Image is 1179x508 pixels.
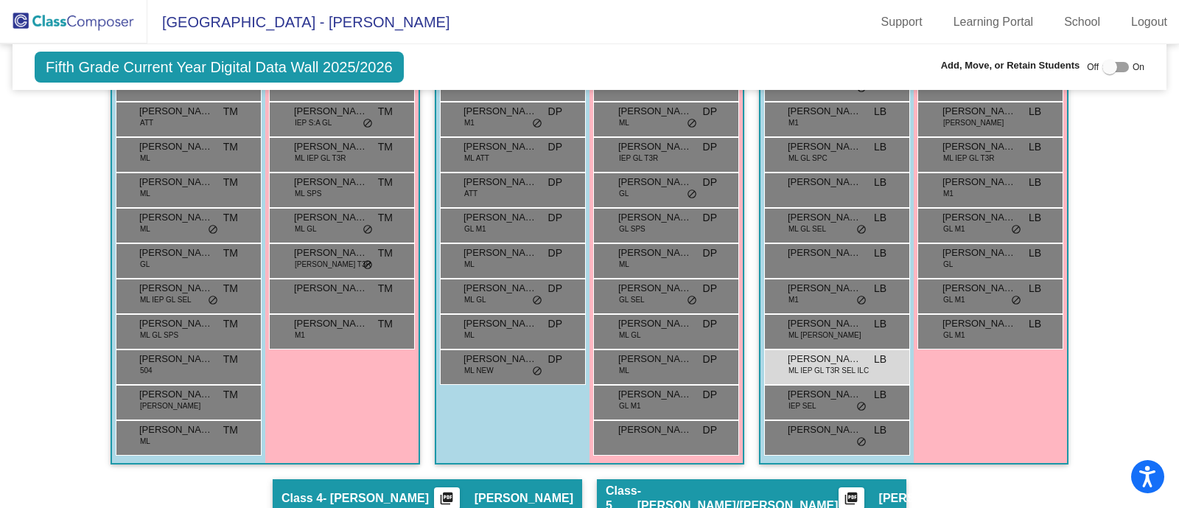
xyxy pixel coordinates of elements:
span: On [1133,60,1144,74]
span: [PERSON_NAME] [942,139,1016,154]
span: Fifth Grade Current Year Digital Data Wall 2025/2026 [35,52,404,83]
span: [PERSON_NAME] [942,210,1016,225]
span: ML GL SPS [140,330,178,341]
span: LB [874,352,886,367]
span: [PERSON_NAME] [139,281,213,296]
span: do_not_disturb_alt [363,224,373,236]
span: DP [703,175,717,190]
span: TM [223,387,238,403]
span: do_not_disturb_alt [1011,295,1021,307]
span: ATT [464,188,477,199]
a: Learning Portal [942,10,1046,34]
span: 504 [140,365,153,376]
span: ML [619,365,629,376]
span: GL [140,259,150,270]
span: ML GL SEL [788,223,826,234]
span: [PERSON_NAME] [139,139,213,154]
span: [PERSON_NAME] [139,210,213,225]
span: do_not_disturb_alt [208,224,218,236]
span: TM [223,139,238,155]
span: do_not_disturb_alt [687,189,697,201]
span: LB [874,175,886,190]
span: TM [223,352,238,367]
span: [PERSON_NAME] [463,175,537,189]
span: LB [1029,281,1041,296]
span: [PERSON_NAME] [788,246,861,260]
span: IEP S:A GL [295,117,332,128]
span: ML [464,259,475,270]
span: ML IEP GL SEL [140,294,192,305]
span: LB [874,210,886,226]
span: [PERSON_NAME] [942,246,1016,260]
span: [PERSON_NAME] [788,104,861,119]
span: [PERSON_NAME] [879,491,978,506]
span: Class 4 [281,491,323,506]
span: DP [703,210,717,226]
span: LB [874,281,886,296]
span: DP [548,139,562,155]
span: LB [1029,210,1041,226]
span: TM [378,175,393,190]
span: [PERSON_NAME] [139,387,213,402]
span: [PERSON_NAME] [618,281,692,296]
span: TM [223,210,238,226]
span: GL [943,259,953,270]
span: Add, Move, or Retain Students [941,58,1080,73]
span: [PERSON_NAME] [788,316,861,331]
span: [PERSON_NAME] [475,491,573,506]
span: ML [PERSON_NAME] [788,330,861,341]
span: LB [874,387,886,403]
span: GL M1 [943,223,965,234]
span: ML IEP GL T3R [295,153,346,164]
span: [PERSON_NAME] [463,281,537,296]
span: DP [548,316,562,332]
span: do_not_disturb_alt [856,436,867,448]
span: DP [703,352,717,367]
span: M1 [788,294,799,305]
span: ML [140,436,150,447]
span: [PERSON_NAME] [139,104,213,119]
span: [PERSON_NAME] [294,246,368,260]
span: ML GL [619,330,641,341]
span: [GEOGRAPHIC_DATA] - [PERSON_NAME] [147,10,449,34]
span: TM [223,281,238,296]
span: GL [619,188,629,199]
span: [PERSON_NAME] [618,387,692,402]
span: ML [619,117,629,128]
span: LB [1029,246,1041,261]
span: DP [548,210,562,226]
span: do_not_disturb_alt [856,295,867,307]
span: GL M1 [464,223,486,234]
span: [PERSON_NAME] [788,422,861,437]
span: ML GL SPC [788,153,828,164]
span: DP [703,422,717,438]
span: IEP SEL [788,400,816,411]
span: [PERSON_NAME] [788,139,861,154]
span: [PERSON_NAME] [463,139,537,154]
span: [PERSON_NAME] [788,352,861,366]
span: do_not_disturb_alt [532,366,542,377]
span: ML IEP GL T3R [943,153,994,164]
span: [PERSON_NAME] [294,104,368,119]
span: TM [223,246,238,261]
span: M1 [788,117,799,128]
span: TM [378,210,393,226]
span: do_not_disturb_alt [856,224,867,236]
a: Support [870,10,934,34]
span: [PERSON_NAME] [618,139,692,154]
span: [PERSON_NAME] [942,104,1016,119]
span: ML IEP GL T3R SEL ILC [788,365,869,376]
span: ML [464,330,475,341]
span: [PERSON_NAME] [618,175,692,189]
span: ML [619,259,629,270]
span: [PERSON_NAME] [788,175,861,189]
span: DP [548,352,562,367]
span: TM [223,175,238,190]
span: TM [378,281,393,296]
span: [PERSON_NAME] [463,352,537,366]
span: [PERSON_NAME] [463,210,537,225]
span: LB [1029,175,1041,190]
span: TM [378,316,393,332]
span: DP [548,104,562,119]
span: LB [1029,139,1041,155]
